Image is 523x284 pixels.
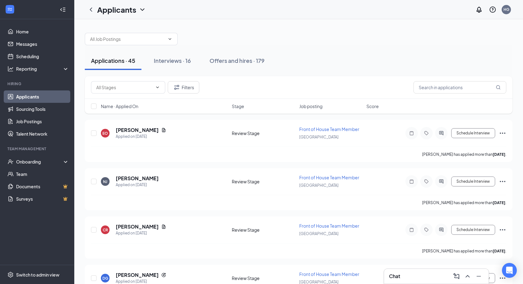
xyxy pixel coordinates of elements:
div: Review Stage [232,178,296,185]
div: Switch to admin view [16,272,59,278]
div: HG [504,7,509,12]
div: Review Stage [232,227,296,233]
svg: ActiveChat [438,131,445,136]
button: Filter Filters [168,81,199,94]
div: Onboarding [16,159,64,165]
svg: Notifications [475,6,483,13]
svg: Document [161,128,166,133]
a: Scheduling [16,50,69,63]
span: Score [366,103,379,109]
a: Team [16,168,69,180]
div: Applications · 45 [91,57,135,64]
div: DG [102,276,108,281]
div: CR [103,227,108,233]
svg: WorkstreamLogo [7,6,13,12]
div: Hiring [7,81,68,86]
div: Review Stage [232,275,296,281]
svg: Tag [423,227,430,232]
svg: ChevronDown [155,85,160,90]
span: Front of House Team Member [299,271,359,277]
div: Reporting [16,66,69,72]
svg: ChevronUp [464,273,471,280]
div: Applied on [DATE] [116,230,166,236]
b: [DATE] [493,200,505,205]
svg: MagnifyingGlass [496,85,501,90]
input: Search in applications [413,81,506,94]
a: DocumentsCrown [16,180,69,193]
svg: Ellipses [499,129,506,137]
svg: Analysis [7,66,14,72]
svg: Tag [423,131,430,136]
a: Messages [16,38,69,50]
div: Applied on [DATE] [116,133,166,140]
h5: [PERSON_NAME] [116,272,159,278]
h1: Applicants [97,4,136,15]
svg: ComposeMessage [453,273,460,280]
div: EO [102,131,108,136]
button: Minimize [474,271,484,281]
svg: Minimize [475,273,482,280]
span: Front of House Team Member [299,175,359,180]
button: Schedule Interview [451,225,495,235]
span: [GEOGRAPHIC_DATA] [299,231,339,236]
svg: Ellipses [499,178,506,185]
p: [PERSON_NAME] has applied more than . [422,152,506,157]
svg: Document [161,224,166,229]
span: Front of House Team Member [299,223,359,229]
svg: Ellipses [499,226,506,234]
a: Applicants [16,90,69,103]
svg: Collapse [60,7,66,13]
div: Applied on [DATE] [116,182,159,188]
svg: Note [408,227,415,232]
b: [DATE] [493,152,505,157]
svg: QuestionInfo [489,6,496,13]
button: ComposeMessage [452,271,461,281]
h5: [PERSON_NAME] [116,223,159,230]
svg: Reapply [161,273,166,277]
div: Review Stage [232,130,296,136]
button: ChevronUp [463,271,473,281]
div: Interviews · 16 [154,57,191,64]
span: [GEOGRAPHIC_DATA] [299,135,339,139]
svg: UserCheck [7,159,14,165]
div: Offers and hires · 179 [210,57,265,64]
svg: Ellipses [499,274,506,282]
p: [PERSON_NAME] has applied more than . [422,248,506,254]
button: Schedule Interview [451,177,495,186]
p: [PERSON_NAME] has applied more than . [422,200,506,205]
svg: ChevronDown [167,37,172,42]
svg: Note [408,179,415,184]
svg: Tag [423,179,430,184]
b: [DATE] [493,249,505,253]
h5: [PERSON_NAME] [116,175,159,182]
span: Name · Applied On [101,103,138,109]
a: SurveysCrown [16,193,69,205]
span: Stage [232,103,244,109]
svg: Filter [173,84,180,91]
button: Schedule Interview [451,128,495,138]
div: Team Management [7,146,68,151]
svg: Note [408,131,415,136]
input: All Job Postings [90,36,165,42]
span: Job posting [299,103,322,109]
svg: ChevronDown [139,6,146,13]
a: Job Postings [16,115,69,128]
svg: ChevronLeft [87,6,95,13]
svg: Settings [7,272,14,278]
svg: ActiveChat [438,227,445,232]
h3: Chat [389,273,400,280]
span: Front of House Team Member [299,126,359,132]
a: Talent Network [16,128,69,140]
a: Sourcing Tools [16,103,69,115]
svg: ActiveChat [438,179,445,184]
h5: [PERSON_NAME] [116,127,159,133]
div: Open Intercom Messenger [502,263,517,278]
span: [GEOGRAPHIC_DATA] [299,183,339,188]
input: All Stages [96,84,153,91]
a: Home [16,25,69,38]
div: NJ [103,179,107,184]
